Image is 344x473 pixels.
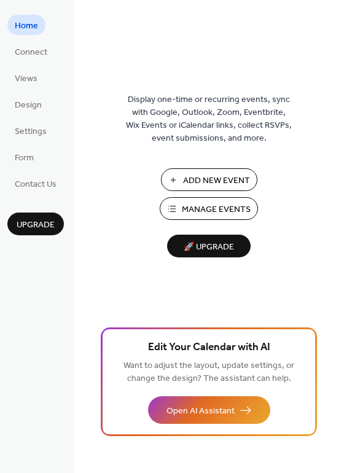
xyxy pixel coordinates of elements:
[161,168,257,191] button: Add New Event
[7,15,45,35] a: Home
[167,235,251,257] button: 🚀 Upgrade
[148,396,270,424] button: Open AI Assistant
[15,125,47,138] span: Settings
[123,358,294,387] span: Want to adjust the layout, update settings, or change the design? The assistant can help.
[15,72,37,85] span: Views
[7,213,64,235] button: Upgrade
[7,94,49,114] a: Design
[7,68,45,88] a: Views
[7,147,41,167] a: Form
[7,41,55,61] a: Connect
[7,120,54,141] a: Settings
[15,99,42,112] span: Design
[15,178,57,191] span: Contact Us
[160,197,258,220] button: Manage Events
[174,239,243,256] span: 🚀 Upgrade
[183,174,250,187] span: Add New Event
[166,405,235,418] span: Open AI Assistant
[15,152,34,165] span: Form
[148,339,270,356] span: Edit Your Calendar with AI
[15,46,47,59] span: Connect
[7,173,64,193] a: Contact Us
[17,219,55,232] span: Upgrade
[126,93,292,145] span: Display one-time or recurring events, sync with Google, Outlook, Zoom, Eventbrite, Wix Events or ...
[15,20,38,33] span: Home
[182,203,251,216] span: Manage Events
